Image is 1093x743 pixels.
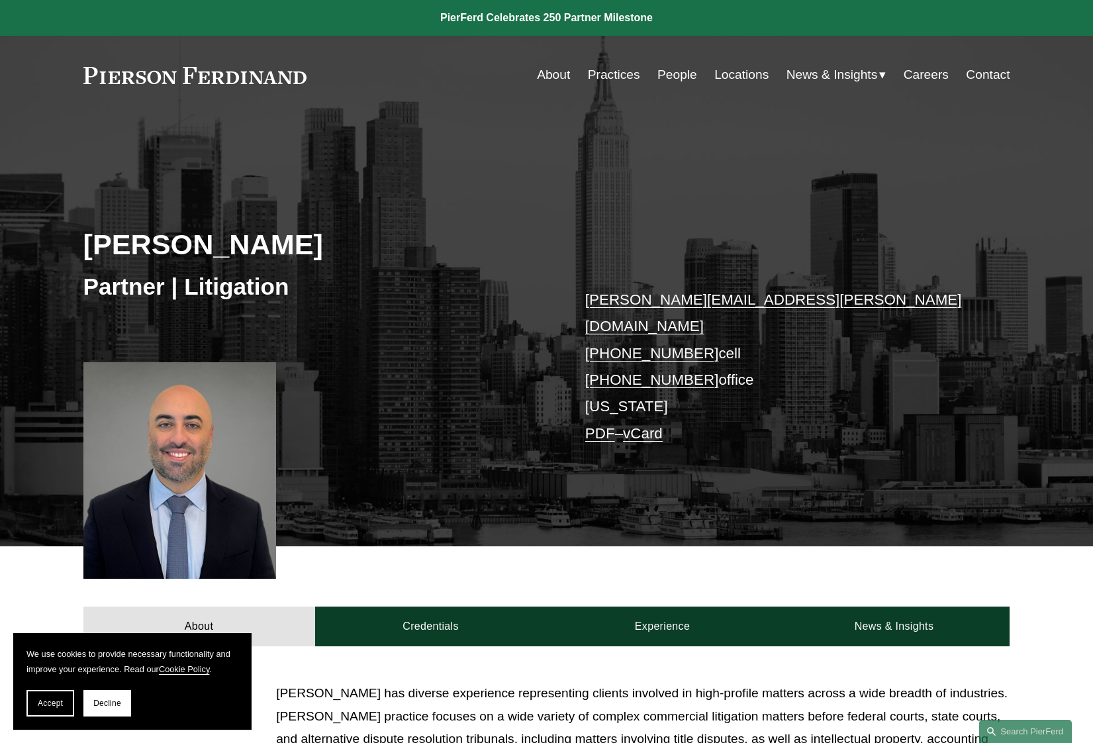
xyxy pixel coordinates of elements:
a: vCard [623,425,663,442]
button: Decline [83,690,131,717]
span: Accept [38,699,63,708]
a: Search this site [979,720,1072,743]
button: Accept [26,690,74,717]
h2: [PERSON_NAME] [83,227,547,262]
a: About [83,607,315,646]
a: Practices [588,62,640,87]
p: cell office [US_STATE] – [585,287,971,447]
a: [PERSON_NAME][EMAIL_ADDRESS][PERSON_NAME][DOMAIN_NAME] [585,291,962,334]
a: [PHONE_NUMBER] [585,371,719,388]
a: Locations [714,62,769,87]
section: Cookie banner [13,633,252,730]
span: Decline [93,699,121,708]
a: Cookie Policy [159,664,210,674]
a: About [537,62,570,87]
span: News & Insights [786,64,878,87]
a: Credentials [315,607,547,646]
a: PDF [585,425,615,442]
a: News & Insights [778,607,1010,646]
h3: Partner | Litigation [83,272,547,301]
a: folder dropdown [786,62,886,87]
a: Contact [966,62,1010,87]
a: Careers [904,62,949,87]
a: People [657,62,697,87]
a: Experience [547,607,779,646]
a: [PHONE_NUMBER] [585,345,719,362]
p: We use cookies to provide necessary functionality and improve your experience. Read our . [26,646,238,677]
